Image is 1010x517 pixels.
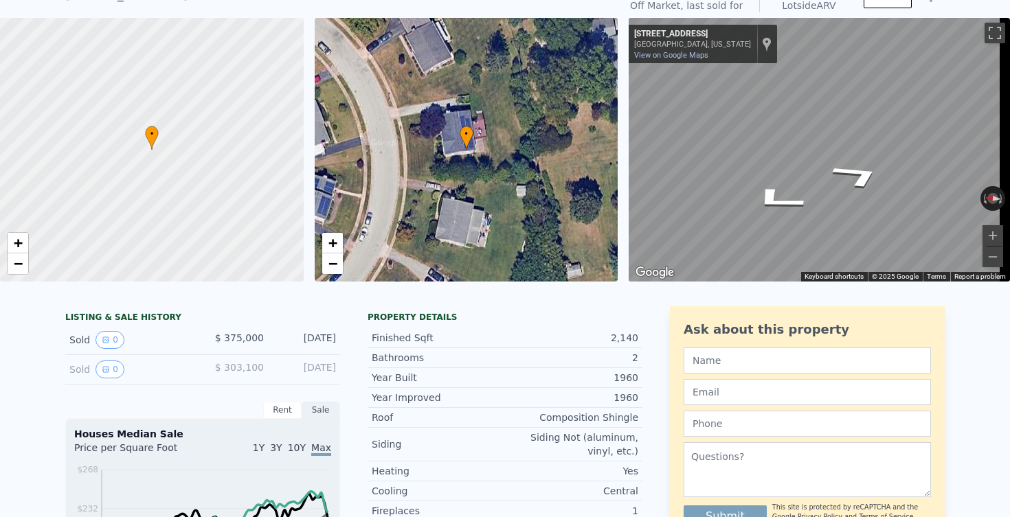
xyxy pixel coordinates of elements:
div: Year Built [372,371,505,384]
div: Street View [629,18,1010,282]
div: • [145,126,159,150]
tspan: $232 [77,504,98,514]
button: View historical data [96,331,124,349]
span: © 2025 Google [872,273,919,280]
span: • [145,128,159,140]
a: Report a problem [954,273,1006,280]
div: Bathrooms [372,351,505,365]
span: + [328,234,337,251]
div: Cooling [372,484,505,498]
div: Property details [368,312,642,323]
span: 10Y [288,442,306,453]
button: Toggle fullscreen view [985,23,1005,43]
div: Roof [372,411,505,424]
button: Reset the view [980,192,1005,205]
div: [DATE] [275,331,336,349]
button: View historical data [96,360,124,378]
a: Zoom in [322,233,343,253]
div: Sold [69,360,192,378]
span: • [460,128,473,140]
button: Keyboard shortcuts [805,272,864,282]
span: + [14,234,23,251]
a: Open this area in Google Maps (opens a new window) [632,264,677,282]
a: Show location on map [762,36,772,51]
div: 1960 [505,371,638,384]
div: Siding Not (aluminum, vinyl, etc.) [505,430,638,458]
div: Central [505,484,638,498]
span: Max [311,442,331,456]
img: Google [632,264,677,282]
input: Email [684,379,931,405]
div: Finished Sqft [372,331,505,345]
input: Name [684,347,931,374]
tspan: $268 [77,465,98,474]
button: Rotate counterclockwise [980,186,988,211]
span: 3Y [270,442,282,453]
span: $ 375,000 [215,332,264,343]
button: Zoom in [983,225,1003,246]
div: LISTING & SALE HISTORY [65,312,340,325]
div: Year Improved [372,391,505,404]
div: Sold [69,331,192,349]
span: − [328,255,337,272]
path: Go Southeast, Eastham Rd [810,155,906,195]
div: Sale [302,401,340,419]
path: Go Northwest, Eastham Rd [726,180,828,220]
div: [GEOGRAPHIC_DATA], [US_STATE] [634,40,751,49]
div: [STREET_ADDRESS] [634,29,751,40]
div: Siding [372,437,505,451]
a: Zoom in [8,233,28,253]
a: Zoom out [322,253,343,274]
div: Heating [372,464,505,478]
div: Map [629,18,1010,282]
a: View on Google Maps [634,51,708,60]
div: Houses Median Sale [74,427,331,441]
div: 1960 [505,391,638,404]
div: Yes [505,464,638,478]
a: Terms [927,273,946,280]
input: Phone [684,411,931,437]
div: Rent [263,401,302,419]
div: • [460,126,473,150]
button: Zoom out [983,246,1003,267]
span: 1Y [253,442,265,453]
div: [DATE] [275,360,336,378]
a: Zoom out [8,253,28,274]
div: Composition Shingle [505,411,638,424]
span: − [14,255,23,272]
div: 2 [505,351,638,365]
div: 2,140 [505,331,638,345]
span: $ 303,100 [215,362,264,373]
button: Rotate clockwise [998,186,1006,211]
div: Ask about this property [684,320,931,339]
div: Price per Square Foot [74,441,203,463]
